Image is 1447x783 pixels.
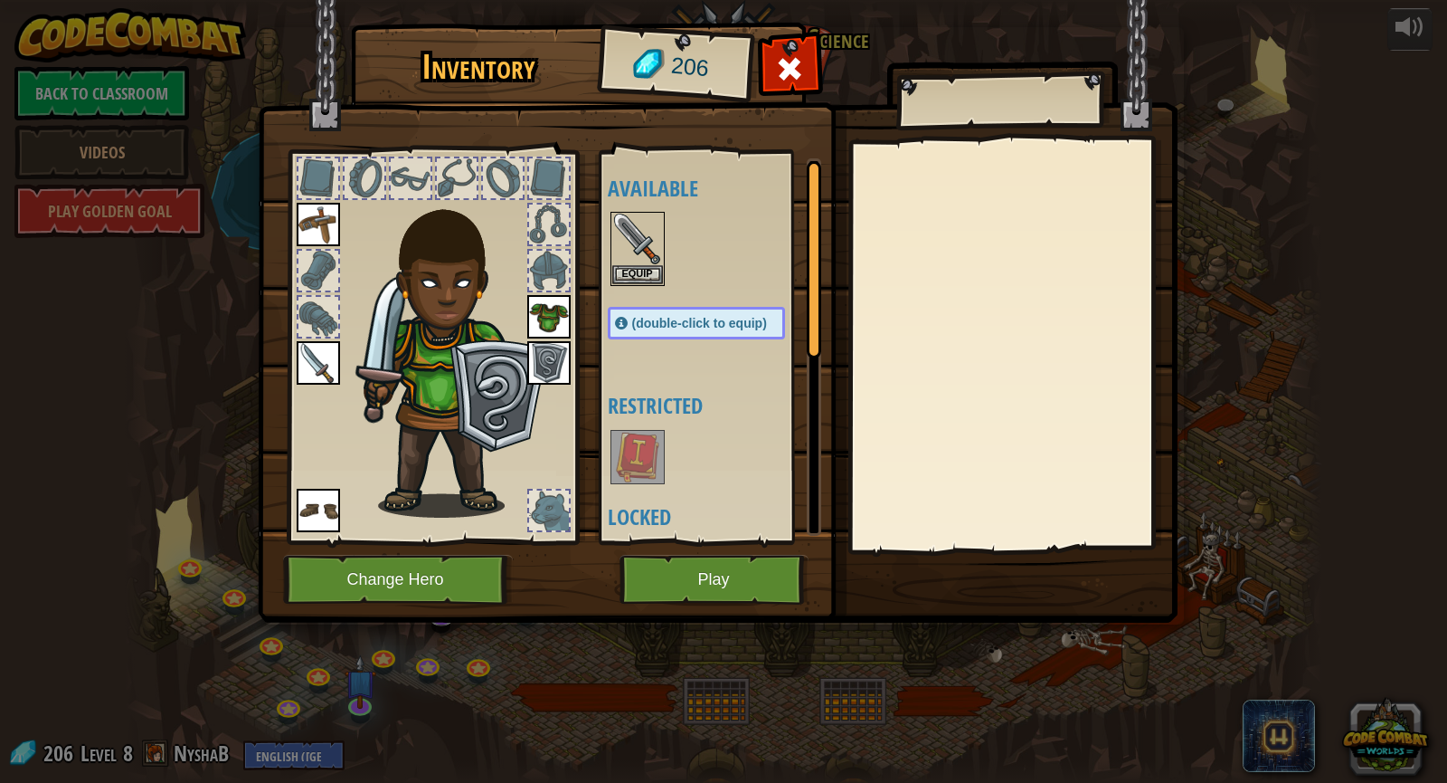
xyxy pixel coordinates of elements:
img: portrait.png [612,432,663,482]
button: Change Hero [283,555,513,605]
img: portrait.png [297,341,340,385]
img: portrait.png [612,214,663,264]
img: portrait.png [527,295,571,339]
img: female.png [355,185,550,518]
h1: Inventory [364,48,594,86]
h4: Available [608,177,821,200]
h4: Restricted [608,394,821,417]
img: portrait.png [527,341,571,385]
span: (double-click to equip) [632,316,767,330]
img: portrait.png [297,489,340,532]
button: Play [619,555,809,605]
button: Equip [612,265,663,284]
h4: Locked [608,505,821,529]
span: 206 [669,50,710,85]
img: portrait.png [297,203,340,246]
